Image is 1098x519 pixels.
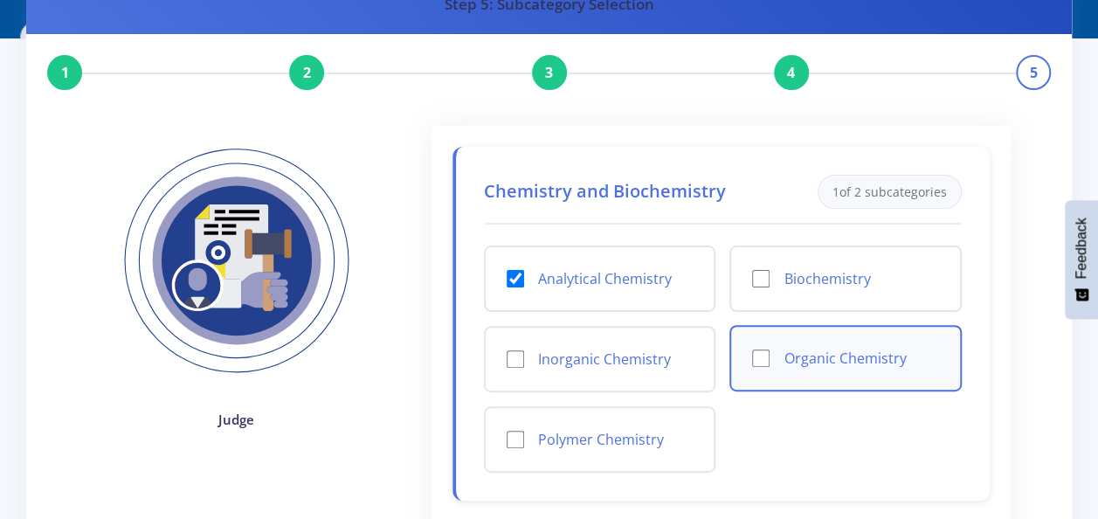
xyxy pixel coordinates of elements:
label: Analytical Chemistry [538,268,694,289]
label: Inorganic Chemistry [538,349,694,370]
div: 5 [1016,55,1051,90]
div: of 2 subcategories [818,175,962,209]
div: 1 [47,55,82,90]
div: 4 [774,55,809,90]
button: Feedback - Show survey [1065,200,1098,319]
img: Judge [101,126,372,397]
div: 3 [532,55,567,90]
label: Organic Chemistry [784,348,939,369]
span: Feedback [1074,218,1089,279]
h4: Chemistry and Biochemistry [484,178,726,204]
label: Biochemistry [784,268,939,289]
div: 2 [289,55,324,90]
label: Polymer Chemistry [538,429,694,450]
span: 1 [832,183,839,200]
h4: Judge [101,410,372,430]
